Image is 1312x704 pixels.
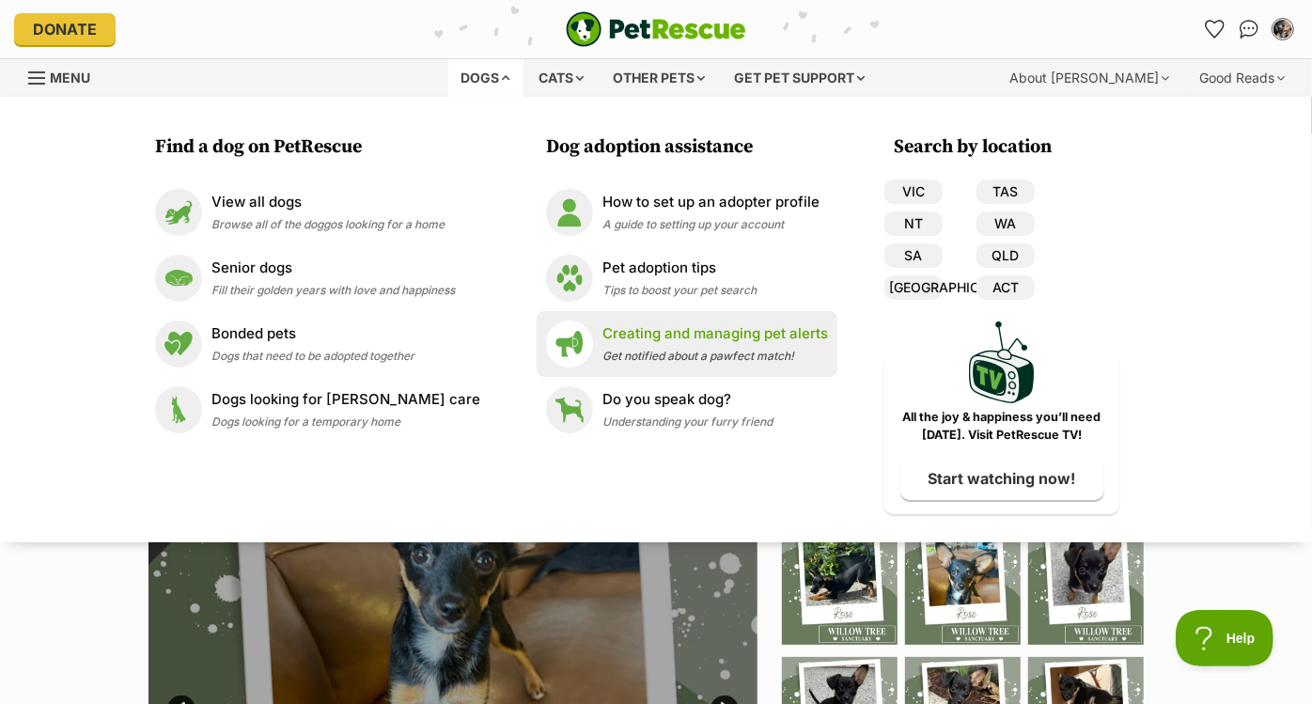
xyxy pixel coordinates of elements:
div: Cats [526,59,598,97]
p: Bonded pets [211,323,414,345]
span: Menu [50,70,90,86]
img: Do you speak dog? [546,386,593,433]
p: Do you speak dog? [602,389,773,411]
h3: Find a dog on PetRescue [155,134,490,161]
p: Dogs looking for [PERSON_NAME] care [211,389,480,411]
img: logo-e224e6f780fb5917bec1dbf3a21bbac754714ae5b6737aabdf751b685950b380.svg [566,11,746,47]
p: How to set up an adopter profile [602,192,820,213]
a: PetRescue [566,11,746,47]
p: All the joy & happiness you’ll need [DATE]. Visit PetRescue TV! [898,409,1105,445]
a: Conversations [1234,14,1264,44]
img: PetRescue TV logo [969,321,1035,403]
a: Dogs looking for foster care Dogs looking for [PERSON_NAME] care Dogs looking for a temporary home [155,386,480,433]
a: Pet adoption tips Pet adoption tips Tips to boost your pet search [546,255,828,302]
a: Do you speak dog? Do you speak dog? Understanding your furry friend [546,386,828,433]
h3: Search by location [894,134,1119,161]
div: Other pets [601,59,719,97]
img: Photo of Rose [905,529,1021,645]
a: WA [976,211,1035,236]
a: Senior dogs Senior dogs Fill their golden years with love and happiness [155,255,480,302]
span: Browse all of the doggos looking for a home [211,217,445,231]
img: Photo of Rose [782,529,898,645]
span: Dogs that need to be adopted together [211,349,414,363]
img: View all dogs [155,189,202,236]
img: Creating and managing pet alerts [546,321,593,368]
span: Tips to boost your pet search [602,283,757,297]
iframe: Help Scout Beacon - Open [1176,610,1274,666]
p: Pet adoption tips [602,258,757,279]
span: Fill their golden years with love and happiness [211,283,455,297]
p: Creating and managing pet alerts [602,323,828,345]
span: A guide to setting up your account [602,217,784,231]
div: Get pet support [722,59,879,97]
span: Dogs looking for a temporary home [211,415,400,429]
a: QLD [976,243,1035,268]
ul: Account quick links [1200,14,1298,44]
a: Start watching now! [900,457,1104,500]
a: TAS [976,180,1035,204]
span: Understanding your furry friend [602,415,773,429]
div: Dogs [448,59,523,97]
a: VIC [884,180,943,204]
a: View all dogs View all dogs Browse all of the doggos looking for a home [155,189,480,236]
h3: Dog adoption assistance [546,134,837,161]
div: Good Reads [1186,59,1298,97]
img: andrea rausa profile pic [1273,20,1292,39]
p: View all dogs [211,192,445,213]
a: ACT [976,275,1035,300]
div: About [PERSON_NAME] [996,59,1182,97]
a: NT [884,211,943,236]
button: My account [1268,14,1298,44]
img: Photo of Rose [1028,529,1144,645]
a: Donate [14,13,116,45]
a: Favourites [1200,14,1230,44]
img: How to set up an adopter profile [546,189,593,236]
a: Bonded pets Bonded pets Dogs that need to be adopted together [155,321,480,368]
img: Bonded pets [155,321,202,368]
a: [GEOGRAPHIC_DATA] [884,275,943,300]
img: Senior dogs [155,255,202,302]
p: Senior dogs [211,258,455,279]
img: Pet adoption tips [546,255,593,302]
a: Menu [28,59,103,93]
a: Creating and managing pet alerts Creating and managing pet alerts Get notified about a pawfect ma... [546,321,828,368]
img: chat-41dd97257d64d25036548639549fe6c8038ab92f7586957e7f3b1b290dea8141.svg [1240,20,1259,39]
span: Get notified about a pawfect match! [602,349,794,363]
a: How to set up an adopter profile How to set up an adopter profile A guide to setting up your account [546,189,828,236]
img: Dogs looking for foster care [155,386,202,433]
a: SA [884,243,943,268]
